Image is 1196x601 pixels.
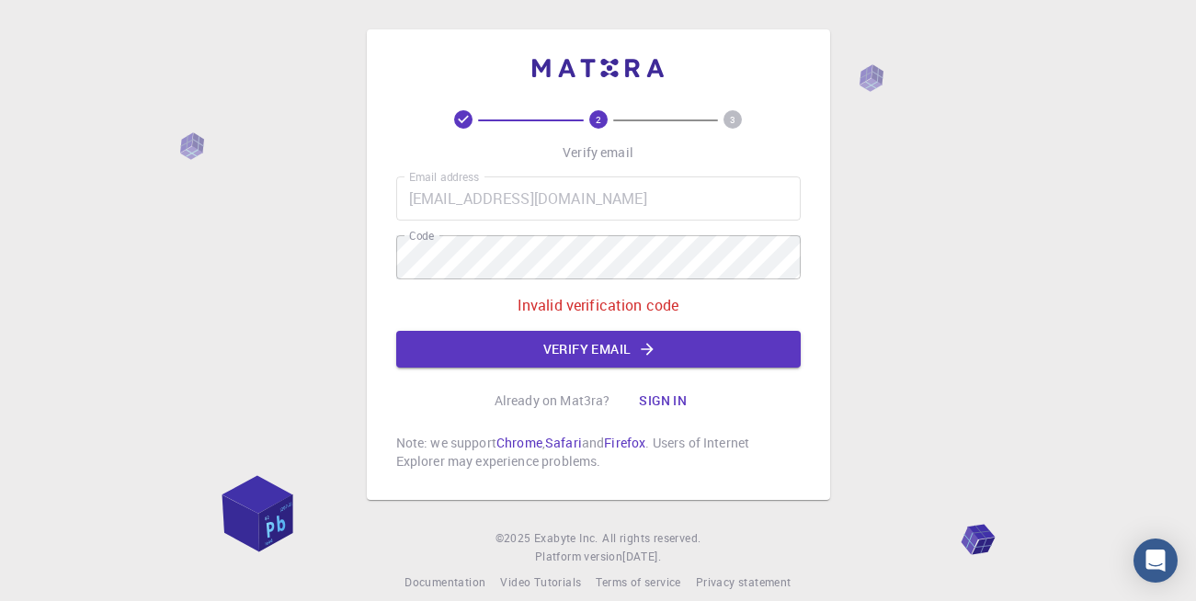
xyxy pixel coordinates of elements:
a: Chrome [496,434,542,451]
a: Terms of service [596,573,680,592]
a: Documentation [404,573,485,592]
label: Code [409,228,434,244]
a: Video Tutorials [500,573,581,592]
span: All rights reserved. [602,529,701,548]
a: Safari [545,434,582,451]
button: Verify email [396,331,801,368]
p: Invalid verification code [518,294,679,316]
p: Verify email [563,143,633,162]
a: Privacy statement [696,573,792,592]
label: Email address [409,169,479,185]
a: Exabyte Inc. [534,529,598,548]
span: Privacy statement [696,574,792,589]
button: Sign in [624,382,701,419]
a: Firefox [604,434,645,451]
p: Note: we support , and . Users of Internet Explorer may experience problems. [396,434,801,471]
span: © 2025 [495,529,534,548]
span: [DATE] . [622,549,661,563]
span: Terms of service [596,574,680,589]
a: [DATE]. [622,548,661,566]
p: Already on Mat3ra? [495,391,610,410]
text: 2 [596,113,601,126]
span: Exabyte Inc. [534,530,598,545]
div: Open Intercom Messenger [1133,539,1178,583]
span: Platform version [535,548,622,566]
span: Video Tutorials [500,574,581,589]
span: Documentation [404,574,485,589]
text: 3 [730,113,735,126]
